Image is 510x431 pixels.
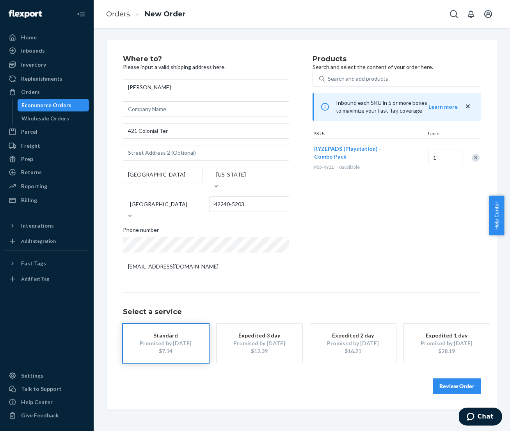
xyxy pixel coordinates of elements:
h2: Where to? [123,55,289,63]
input: Company Name [123,101,289,117]
div: Freight [21,142,40,150]
button: Expedited 2 dayPromised by [DATE]$16.21 [310,324,396,363]
div: Wholesale Orders [21,115,69,122]
input: City [123,167,203,182]
a: Home [5,31,89,44]
input: [US_STATE] [215,171,216,178]
div: Remove Item [472,154,480,162]
input: Quantity [428,150,462,165]
div: Search and add products [328,75,388,83]
input: First & Last Name [123,79,289,95]
div: Integrations [21,222,54,230]
a: Help Center [5,396,89,408]
button: Open Search Box [446,6,462,22]
div: Returns [21,168,42,176]
span: RYZEPADS (Playstation) - Combo Pack [314,145,381,160]
a: Inventory [5,58,89,71]
a: Prep [5,153,89,165]
span: PS5-RYZE [314,164,334,170]
button: Give Feedback [5,409,89,422]
button: Talk to Support [5,383,89,395]
div: Prep [21,155,33,163]
ol: breadcrumbs [100,3,192,26]
a: New Order [145,10,186,18]
a: Parcel [5,125,89,138]
input: ZIP Code [209,196,289,212]
div: Units [426,130,462,138]
div: Promised by [DATE] [322,339,384,347]
button: Fast Tags [5,257,89,270]
div: Parcel [21,128,37,136]
input: Street Address 2 (Optional) [123,145,289,161]
span: 0 available [339,164,360,170]
a: Reporting [5,180,89,193]
button: Close Navigation [73,6,89,22]
a: Freight [5,140,89,152]
div: Expedited 2 day [322,332,384,339]
div: Add Fast Tag [21,276,49,282]
a: Wholesale Orders [18,112,89,125]
input: Email (Only Required for International) [123,259,289,274]
div: Help Center [21,398,53,406]
div: SKUs [313,130,426,138]
a: Add Integration [5,235,89,247]
span: Phone number [123,226,159,237]
input: Street Address [123,123,289,139]
a: Orders [106,10,130,18]
div: Billing [21,196,37,204]
div: $7.14 [135,347,197,355]
button: Open account menu [480,6,496,22]
p: Please input a valid shipping address here. [123,63,289,71]
div: [US_STATE] [216,171,246,178]
div: Expedited 3 day [228,332,291,339]
button: Learn more [428,103,458,111]
a: Replenishments [5,72,89,85]
button: Open notifications [463,6,479,22]
div: Promised by [DATE] [416,339,478,347]
a: Billing [5,194,89,207]
div: Inbounds [21,47,45,55]
span: — [393,154,398,161]
img: Flexport logo [9,10,42,18]
div: Inventory [21,61,46,69]
div: Promised by [DATE] [135,339,197,347]
a: Add Fast Tag [5,273,89,285]
p: Search and select the content of your order here. [313,63,481,71]
div: $28.19 [416,347,478,355]
button: StandardPromised by [DATE]$7.14 [123,324,209,363]
a: Settings [5,369,89,382]
div: Replenishments [21,75,62,83]
div: Fast Tags [21,260,46,267]
iframe: Opens a widget where you can chat to one of our agents [459,408,502,427]
div: Reporting [21,182,47,190]
button: Help Center [489,196,504,235]
button: Integrations [5,219,89,232]
button: Review Order [433,378,481,394]
button: close [464,102,472,111]
div: Orders [21,88,40,96]
a: Returns [5,166,89,178]
div: Ecommerce Orders [21,101,71,109]
a: Orders [5,86,89,98]
div: Talk to Support [21,385,62,393]
div: Promised by [DATE] [228,339,291,347]
div: Standard [135,332,197,339]
button: RYZEPADS (Playstation) - Combo Pack [314,145,384,161]
a: Ecommerce Orders [18,99,89,111]
h2: Products [313,55,481,63]
div: [GEOGRAPHIC_DATA] [130,200,187,208]
div: $16.21 [322,347,384,355]
div: Add Integration [21,238,56,244]
h1: Select a service [123,308,481,316]
div: Home [21,34,37,41]
button: Expedited 3 dayPromised by [DATE]$12.39 [217,324,302,363]
button: Expedited 1 dayPromised by [DATE]$28.19 [404,324,490,363]
div: Settings [21,372,43,380]
div: Expedited 1 day [416,332,478,339]
input: [GEOGRAPHIC_DATA] [129,200,130,208]
div: Inbound each SKU in 5 or more boxes to maximize your Fast Tag coverage [313,93,481,121]
div: Give Feedback [21,412,59,419]
div: $12.39 [228,347,291,355]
